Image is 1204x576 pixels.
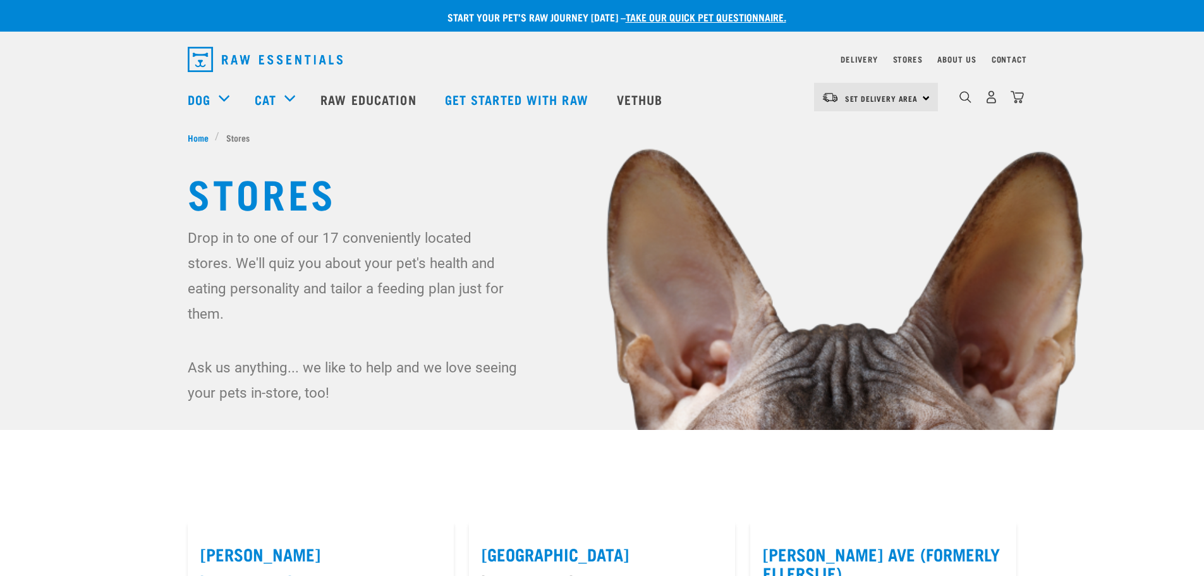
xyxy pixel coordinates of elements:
[482,544,722,564] label: [GEOGRAPHIC_DATA]
[432,74,604,125] a: Get started with Raw
[959,91,971,103] img: home-icon-1@2x.png
[188,131,216,144] a: Home
[200,544,441,564] label: [PERSON_NAME]
[178,42,1027,77] nav: dropdown navigation
[604,74,679,125] a: Vethub
[992,57,1027,61] a: Contact
[308,74,432,125] a: Raw Education
[188,131,1017,144] nav: breadcrumbs
[188,169,1017,215] h1: Stores
[893,57,923,61] a: Stores
[255,90,276,109] a: Cat
[937,57,976,61] a: About Us
[188,90,210,109] a: Dog
[188,355,520,405] p: Ask us anything... we like to help and we love seeing your pets in-store, too!
[188,131,209,144] span: Home
[188,47,343,72] img: Raw Essentials Logo
[841,57,877,61] a: Delivery
[1011,90,1024,104] img: home-icon@2x.png
[985,90,998,104] img: user.png
[822,92,839,103] img: van-moving.png
[626,14,786,20] a: take our quick pet questionnaire.
[845,96,918,101] span: Set Delivery Area
[188,225,520,326] p: Drop in to one of our 17 conveniently located stores. We'll quiz you about your pet's health and ...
